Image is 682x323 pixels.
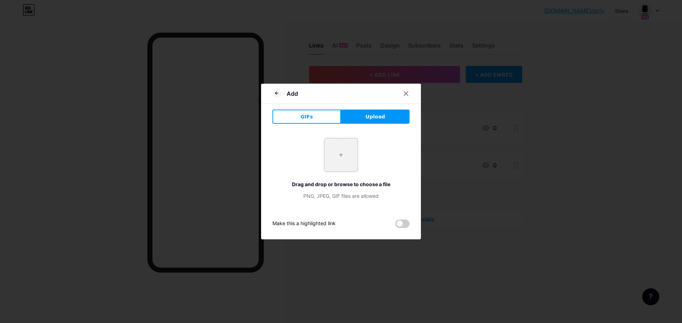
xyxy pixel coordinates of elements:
[272,192,410,200] div: PNG, JPEG, GIF files are allowed
[301,113,313,121] span: GIFs
[341,110,410,124] button: Upload
[272,219,336,228] div: Make this a highlighted link
[272,110,341,124] button: GIFs
[287,89,298,98] div: Add
[366,113,385,121] span: Upload
[272,180,410,188] div: Drag and drop or browse to choose a file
